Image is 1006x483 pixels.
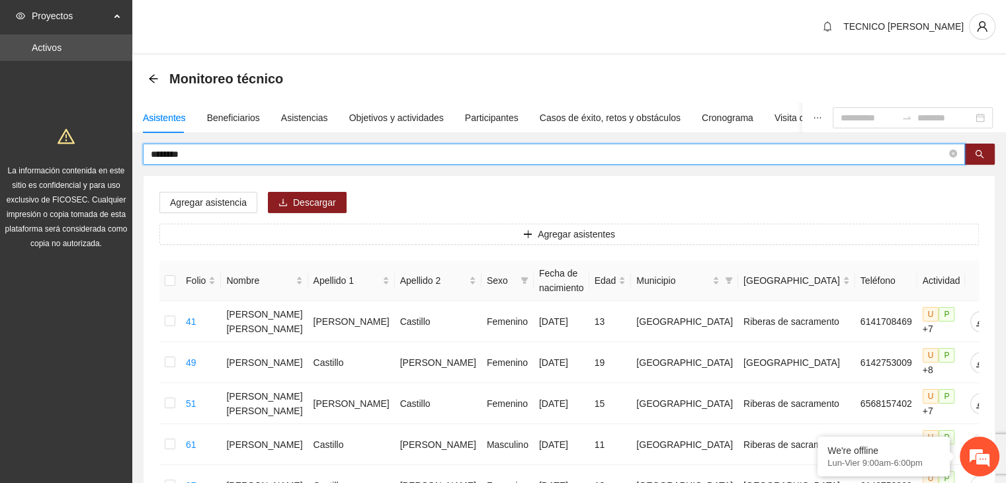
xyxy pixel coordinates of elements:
[538,227,615,241] span: Agregar asistentes
[939,348,954,363] span: P
[217,7,249,38] div: Minimizar ventana de chat en vivo
[540,110,681,125] div: Casos de éxito, retos y obstáculos
[268,192,347,213] button: downloadDescargar
[521,277,528,285] span: filter
[186,439,196,450] a: 61
[221,383,308,424] td: [PERSON_NAME] [PERSON_NAME]
[170,195,247,210] span: Agregar asistencia
[487,273,515,288] span: Sexo
[221,342,308,383] td: [PERSON_NAME]
[221,301,308,342] td: [PERSON_NAME] [PERSON_NAME]
[939,430,954,445] span: P
[738,301,855,342] td: Riberas de sacramento
[534,261,589,301] th: Fecha de nacimiento
[518,271,531,290] span: filter
[970,393,991,414] button: edit
[186,357,196,368] a: 49
[923,389,939,404] span: U
[631,342,738,383] td: [GEOGRAPHIC_DATA]
[207,110,260,125] div: Beneficiarios
[813,113,822,122] span: ellipsis
[308,261,395,301] th: Apellido 1
[186,398,196,409] a: 51
[589,424,632,465] td: 11
[971,398,991,409] span: edit
[395,383,482,424] td: Castillo
[186,273,206,288] span: Folio
[482,301,534,342] td: Femenino
[827,445,940,456] div: We're offline
[975,150,984,160] span: search
[702,110,753,125] div: Cronograma
[901,112,912,123] span: swap-right
[775,110,898,125] div: Visita de campo y entregables
[636,273,710,288] span: Municipio
[148,73,159,85] div: Back
[855,261,917,301] th: Teléfono
[32,3,110,29] span: Proyectos
[949,148,957,161] span: close-circle
[855,301,917,342] td: 6141708469
[16,11,25,21] span: eye
[400,273,466,288] span: Apellido 2
[802,103,833,133] button: ellipsis
[855,424,917,465] td: 6145357593
[631,383,738,424] td: [GEOGRAPHIC_DATA]
[169,68,283,89] span: Monitoreo técnico
[395,301,482,342] td: Castillo
[817,21,837,32] span: bell
[964,144,995,165] button: search
[589,261,632,301] th: Edad
[159,192,257,213] button: Agregar asistencia
[969,13,995,40] button: user
[32,42,62,53] a: Activos
[722,271,735,290] span: filter
[308,383,395,424] td: [PERSON_NAME]
[5,166,128,248] span: La información contenida en este sitio es confidencial y para uso exclusivo de FICOSEC. Cualquier...
[534,342,589,383] td: [DATE]
[738,383,855,424] td: Riberas de sacramento
[482,424,534,465] td: Masculino
[743,273,840,288] span: [GEOGRAPHIC_DATA]
[186,316,196,327] a: 41
[970,311,991,332] button: edit
[349,110,444,125] div: Objetivos y actividades
[923,348,939,363] span: U
[725,277,733,285] span: filter
[971,316,991,327] span: edit
[923,307,939,322] span: U
[534,424,589,465] td: [DATE]
[843,21,964,32] span: TECNICO [PERSON_NAME]
[917,424,966,465] td: +8
[589,301,632,342] td: 13
[534,383,589,424] td: [DATE]
[901,112,912,123] span: to
[631,424,738,465] td: [GEOGRAPHIC_DATA]
[631,261,738,301] th: Municipio
[221,261,308,301] th: Nombre
[148,73,159,84] span: arrow-left
[58,128,75,145] span: warning
[523,230,532,240] span: plus
[25,163,233,296] span: Estamos sin conexión. Déjenos un mensaje.
[69,67,222,85] div: Dejar un mensaje
[181,261,221,301] th: Folio
[949,150,957,157] span: close-circle
[917,342,966,383] td: +8
[923,430,939,445] span: U
[197,380,240,398] em: Enviar
[971,357,991,368] span: edit
[281,110,328,125] div: Asistencias
[970,21,995,32] span: user
[917,383,966,424] td: +7
[595,273,616,288] span: Edad
[738,261,855,301] th: Colonia
[970,352,991,373] button: edit
[7,333,252,380] textarea: Escriba su mensaje aquí y haga clic en “Enviar”
[314,273,380,288] span: Apellido 1
[738,424,855,465] td: Riberas de sacramento
[159,224,979,245] button: plusAgregar asistentes
[589,383,632,424] td: 15
[917,261,966,301] th: Actividad
[631,301,738,342] td: [GEOGRAPHIC_DATA]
